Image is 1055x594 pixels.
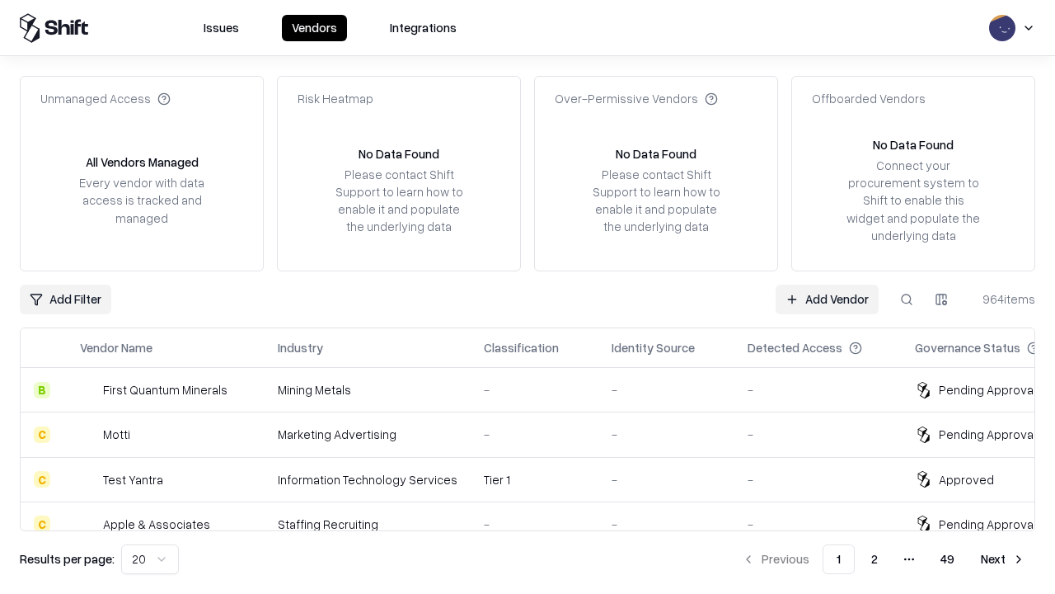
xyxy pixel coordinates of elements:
div: Mining Metals [278,381,457,398]
div: Governance Status [915,339,1020,356]
div: Motti [103,426,130,443]
div: No Data Found [873,136,954,153]
div: Pending Approval [939,516,1036,533]
div: - [612,381,721,398]
button: Next [971,544,1035,574]
nav: pagination [732,544,1035,574]
div: Information Technology Services [278,471,457,488]
img: First Quantum Minerals [80,382,96,398]
button: 2 [858,544,891,574]
div: Risk Heatmap [298,90,373,107]
div: - [612,471,721,488]
button: Vendors [282,15,347,41]
div: Over-Permissive Vendors [555,90,718,107]
div: B [34,382,50,398]
div: Marketing Advertising [278,426,457,443]
div: No Data Found [359,145,439,163]
img: Test Yantra [80,471,96,488]
div: Staffing Recruiting [278,516,457,533]
div: Industry [278,339,323,356]
div: - [612,516,721,533]
div: - [484,516,585,533]
div: Connect your procurement system to Shift to enable this widget and populate the underlying data [845,157,982,244]
p: Results per page: [20,550,115,568]
div: Every vendor with data access is tracked and managed [73,174,210,226]
div: Classification [484,339,559,356]
div: Detected Access [748,339,842,356]
div: Vendor Name [80,339,152,356]
div: - [748,381,889,398]
div: - [748,471,889,488]
div: - [612,426,721,443]
div: Please contact Shift Support to learn how to enable it and populate the underlying data [588,166,724,236]
div: - [748,426,889,443]
div: Please contact Shift Support to learn how to enable it and populate the underlying data [331,166,467,236]
div: 964 items [969,290,1035,308]
img: Apple & Associates [80,516,96,532]
div: Tier 1 [484,471,585,488]
button: 49 [927,544,968,574]
div: All Vendors Managed [86,153,199,171]
button: Integrations [380,15,467,41]
div: C [34,471,50,488]
button: 1 [823,544,855,574]
div: Offboarded Vendors [812,90,926,107]
div: Pending Approval [939,426,1036,443]
div: C [34,516,50,532]
div: C [34,427,50,443]
button: Add Filter [20,285,111,314]
div: First Quantum Minerals [103,381,227,398]
div: - [484,381,585,398]
img: Motti [80,427,96,443]
div: Apple & Associates [103,516,210,533]
div: Test Yantra [103,471,163,488]
button: Issues [194,15,249,41]
div: Identity Source [612,339,695,356]
div: No Data Found [616,145,696,163]
a: Add Vendor [776,285,879,314]
div: - [484,426,585,443]
div: Unmanaged Access [40,90,171,107]
div: - [748,516,889,533]
div: Pending Approval [939,381,1036,398]
div: Approved [939,471,994,488]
